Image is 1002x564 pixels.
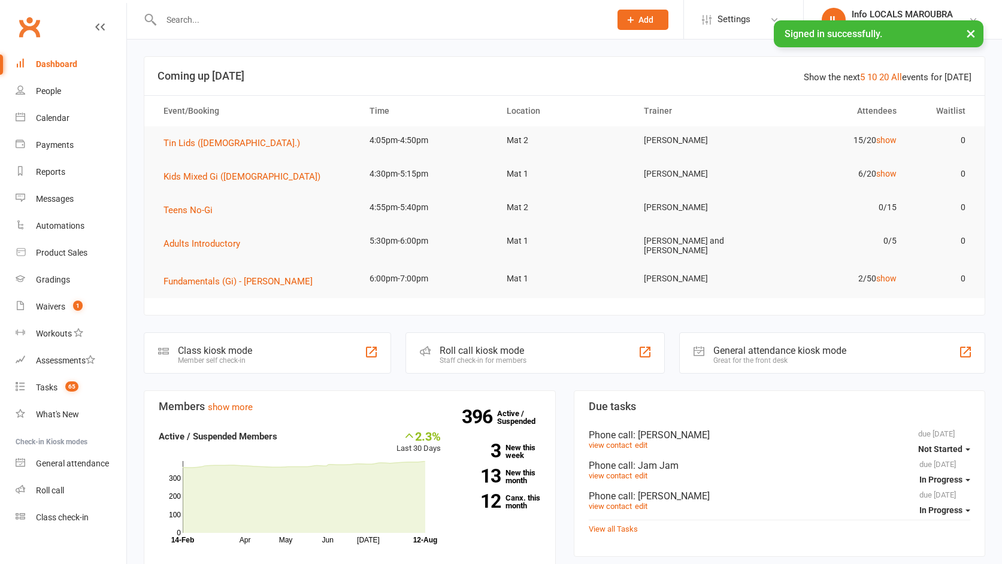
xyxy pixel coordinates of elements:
div: Great for the front desk [713,356,846,365]
a: Reports [16,159,126,186]
strong: Active / Suspended Members [159,431,277,442]
a: Clubworx [14,12,44,42]
div: Calendar [36,113,69,123]
span: Kids Mixed Gi ([DEMOGRAPHIC_DATA]) [164,171,320,182]
td: [PERSON_NAME] and [PERSON_NAME] [633,227,770,265]
td: 4:05pm-4:50pm [359,126,496,154]
span: Not Started [918,444,962,454]
div: General attendance [36,459,109,468]
div: Last 30 Days [396,429,441,455]
button: Kids Mixed Gi ([DEMOGRAPHIC_DATA]) [164,169,329,184]
a: edit [635,441,647,450]
button: Teens No-Gi [164,203,221,217]
a: Payments [16,132,126,159]
a: 3New this week [459,444,541,459]
a: Automations [16,213,126,239]
strong: 3 [459,442,501,460]
th: Waitlist [907,96,976,126]
a: show [876,169,897,178]
div: IL [822,8,846,32]
a: What's New [16,401,126,428]
div: Phone call [589,460,971,471]
div: Phone call [589,490,971,502]
td: [PERSON_NAME] [633,126,770,154]
td: Mat 2 [496,193,633,222]
div: Product Sales [36,248,87,257]
span: 65 [65,381,78,392]
button: Fundamentals (Gi) - [PERSON_NAME] [164,274,321,289]
td: 6:00pm-7:00pm [359,265,496,293]
a: 396Active / Suspended [497,401,550,434]
a: 20 [879,72,889,83]
span: Add [638,15,653,25]
td: 0 [907,160,976,188]
button: Tin Lids ([DEMOGRAPHIC_DATA].) [164,136,308,150]
th: Trainer [633,96,770,126]
span: : [PERSON_NAME] [633,490,710,502]
td: 0 [907,227,976,255]
span: In Progress [919,505,962,515]
a: All [891,72,902,83]
a: Gradings [16,266,126,293]
div: Tasks [36,383,57,392]
div: Gradings [36,275,70,284]
a: View all Tasks [589,524,638,533]
span: : Jam Jam [633,460,679,471]
a: Messages [16,186,126,213]
th: Location [496,96,633,126]
td: 15/20 [770,126,907,154]
div: Info LOCALS MAROUBRA [852,9,968,20]
a: General attendance kiosk mode [16,450,126,477]
span: Settings [718,6,750,33]
div: People [36,86,61,96]
div: What's New [36,410,79,419]
div: Member self check-in [178,356,252,365]
h3: Members [159,401,541,413]
a: 10 [867,72,877,83]
a: Product Sales [16,239,126,266]
td: 2/50 [770,265,907,293]
button: In Progress [919,469,970,490]
input: Search... [158,11,602,28]
td: Mat 1 [496,265,633,293]
a: 13New this month [459,469,541,484]
a: Roll call [16,477,126,504]
a: Calendar [16,105,126,132]
td: [PERSON_NAME] [633,265,770,293]
a: 5 [860,72,865,83]
a: view contact [589,441,632,450]
th: Time [359,96,496,126]
td: Mat 1 [496,227,633,255]
td: [PERSON_NAME] [633,160,770,188]
div: Automations [36,221,84,231]
td: Mat 2 [496,126,633,154]
th: Attendees [770,96,907,126]
div: Assessments [36,356,95,365]
span: : [PERSON_NAME] [633,429,710,441]
td: 4:55pm-5:40pm [359,193,496,222]
span: In Progress [919,475,962,484]
th: Event/Booking [153,96,359,126]
span: Adults Introductory [164,238,240,249]
td: 0/5 [770,227,907,255]
a: Waivers 1 [16,293,126,320]
a: view contact [589,471,632,480]
div: Phone call [589,429,971,441]
td: 0 [907,265,976,293]
a: edit [635,502,647,511]
a: Tasks 65 [16,374,126,401]
div: Class kiosk mode [178,345,252,356]
div: Workouts [36,329,72,338]
div: Class check-in [36,513,89,522]
button: In Progress [919,499,970,521]
div: Show the next events for [DATE] [804,70,971,84]
a: Dashboard [16,51,126,78]
button: Not Started [918,438,970,460]
td: 0/15 [770,193,907,222]
div: Messages [36,194,74,204]
a: 12Canx. this month [459,494,541,510]
button: Adults Introductory [164,236,249,251]
div: Waivers [36,302,65,311]
a: show more [208,402,253,413]
td: 5:30pm-6:00pm [359,227,496,255]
